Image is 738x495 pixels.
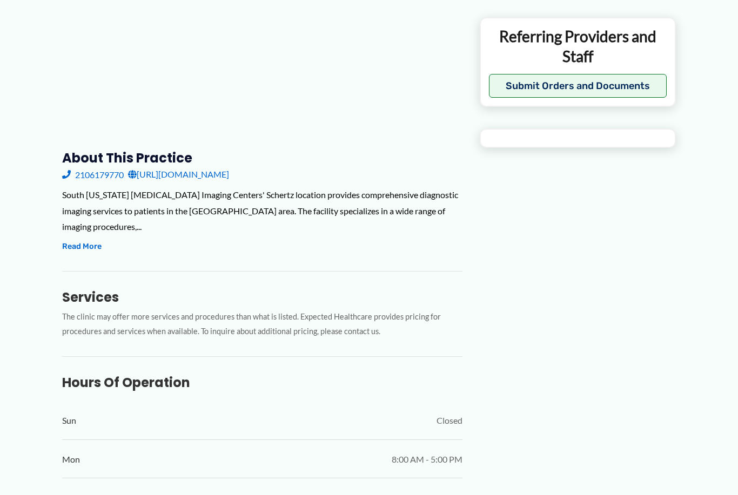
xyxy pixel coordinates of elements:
[128,166,229,182] a: [URL][DOMAIN_NAME]
[62,374,462,391] h3: Hours of Operation
[62,187,462,235] div: South [US_STATE] [MEDICAL_DATA] Imaging Centers' Schertz location provides comprehensive diagnost...
[62,166,124,182] a: 2106179770
[62,289,462,306] h3: Services
[489,74,667,98] button: Submit Orders and Documents
[392,451,462,467] span: 8:00 AM - 5:00 PM
[62,310,462,339] p: The clinic may offer more services and procedures than what is listed. Expected Healthcare provid...
[62,412,76,429] span: Sun
[62,150,462,166] h3: About this practice
[489,26,667,66] p: Referring Providers and Staff
[437,412,462,429] span: Closed
[62,451,80,467] span: Mon
[62,240,102,253] button: Read More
